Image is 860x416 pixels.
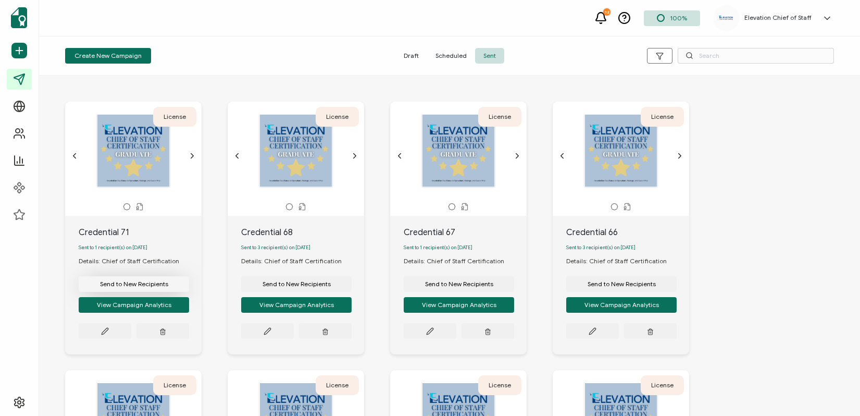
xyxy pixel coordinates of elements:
img: 7e9373f2-6c46-43a7-b68d-1006cfb7e963.png [718,14,734,22]
div: Details: Chief of Staff Certification [241,256,352,266]
ion-icon: chevron forward outline [513,152,521,160]
button: Send to New Recipients [566,276,677,292]
button: View Campaign Analytics [566,297,677,313]
span: Create New Campaign [74,53,142,59]
button: Send to New Recipients [241,276,352,292]
div: Details: Chief of Staff Certification [79,256,190,266]
ion-icon: chevron back outline [395,152,404,160]
span: Scheduled [427,48,475,64]
ion-icon: chevron back outline [233,152,241,160]
div: 12 [603,8,610,16]
div: License [641,107,684,127]
span: Send to New Recipients [588,281,656,287]
button: Create New Campaign [65,48,151,64]
button: View Campaign Analytics [79,297,189,313]
button: View Campaign Analytics [404,297,514,313]
div: Credential 71 [79,226,202,239]
div: License [316,107,359,127]
span: Draft [395,48,427,64]
div: License [478,375,521,395]
ion-icon: chevron forward outline [188,152,196,160]
div: License [153,107,196,127]
span: 100% [670,14,687,22]
div: Credential 68 [241,226,364,239]
img: sertifier-logomark-colored.svg [11,7,27,28]
div: License [316,375,359,395]
ion-icon: chevron forward outline [676,152,684,160]
button: Send to New Recipients [79,276,189,292]
span: Sent to 1 recipient(s) on [DATE] [404,244,472,251]
div: Credential 66 [566,226,689,239]
div: License [478,107,521,127]
button: View Campaign Analytics [241,297,352,313]
ion-icon: chevron back outline [70,152,79,160]
div: Details: Chief of Staff Certification [566,256,677,266]
div: License [641,375,684,395]
ion-icon: chevron forward outline [351,152,359,160]
div: Credential 67 [404,226,527,239]
div: Details: Chief of Staff Certification [404,256,515,266]
span: Send to New Recipients [425,281,493,287]
button: Send to New Recipients [404,276,514,292]
span: Sent to 3 recipient(s) on [DATE] [566,244,635,251]
span: Sent to 1 recipient(s) on [DATE] [79,244,147,251]
span: Sent [475,48,504,64]
span: Send to New Recipients [263,281,331,287]
input: Search [678,48,834,64]
span: Send to New Recipients [100,281,168,287]
h5: Elevation Chief of Staff [744,14,812,21]
div: License [153,375,196,395]
ion-icon: chevron back outline [558,152,566,160]
iframe: Chat Widget [808,366,860,416]
span: Sent to 3 recipient(s) on [DATE] [241,244,310,251]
